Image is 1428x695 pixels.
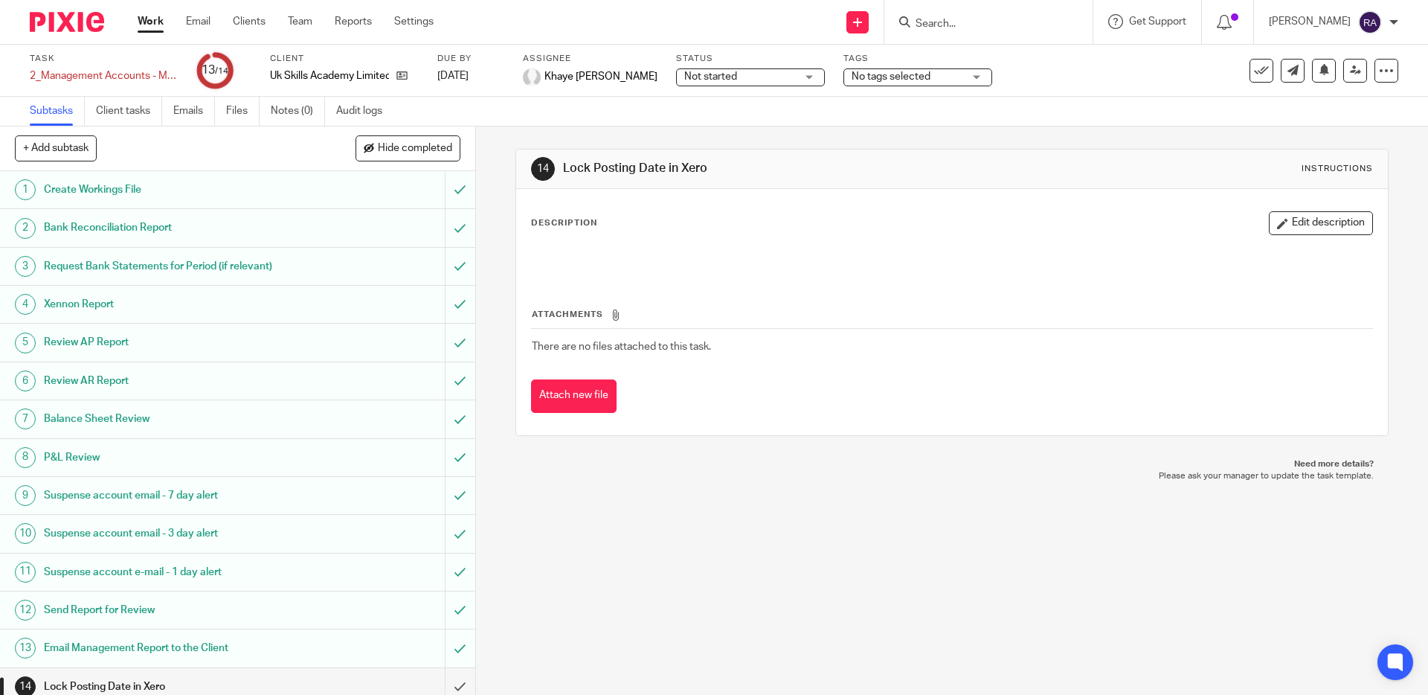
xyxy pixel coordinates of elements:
[15,485,36,506] div: 9
[15,600,36,621] div: 12
[15,179,36,200] div: 1
[30,97,85,126] a: Subtasks
[215,67,228,75] small: /14
[44,293,301,316] h1: Xennon Report
[15,371,36,391] div: 6
[44,561,301,583] h1: Suspense account e-mail - 1 day alert
[96,97,162,126] a: Client tasks
[44,179,301,201] h1: Create Workings File
[44,599,301,621] h1: Send Report for Review
[1269,14,1351,29] p: [PERSON_NAME]
[676,53,825,65] label: Status
[186,14,210,29] a: Email
[44,446,301,469] h1: P&L Review
[852,71,930,82] span: No tags selected
[288,14,312,29] a: Team
[44,637,301,659] h1: Email Management Report to the Client
[44,217,301,239] h1: Bank Reconciliation Report
[44,408,301,430] h1: Balance Sheet Review
[563,161,984,176] h1: Lock Posting Date in Xero
[532,310,603,318] span: Attachments
[1358,10,1382,34] img: svg%3E
[226,97,260,126] a: Files
[173,97,215,126] a: Emails
[378,143,452,155] span: Hide completed
[15,218,36,239] div: 2
[1129,16,1186,27] span: Get Support
[523,53,657,65] label: Assignee
[1302,163,1373,175] div: Instructions
[531,157,555,181] div: 14
[44,370,301,392] h1: Review AR Report
[437,71,469,81] span: [DATE]
[356,135,460,161] button: Hide completed
[15,638,36,659] div: 13
[271,97,325,126] a: Notes (0)
[843,53,992,65] label: Tags
[335,14,372,29] a: Reports
[138,14,164,29] a: Work
[15,256,36,277] div: 3
[530,458,1373,470] p: Need more details?
[15,409,36,429] div: 7
[684,71,737,82] span: Not started
[437,53,504,65] label: Due by
[270,68,389,83] p: Uk Skills Academy Limited
[44,331,301,353] h1: Review AP Report
[15,135,97,161] button: + Add subtask
[233,14,266,29] a: Clients
[270,53,419,65] label: Client
[44,522,301,545] h1: Suspense account email - 3 day alert
[44,484,301,507] h1: Suspense account email - 7 day alert
[531,217,597,229] p: Description
[44,255,301,278] h1: Request Bank Statements for Period (if relevant)
[30,53,178,65] label: Task
[532,342,711,352] span: There are no files attached to this task.
[15,333,36,353] div: 5
[914,18,1048,31] input: Search
[394,14,434,29] a: Settings
[15,523,36,544] div: 10
[202,62,228,79] div: 13
[531,379,617,413] button: Attach new file
[336,97,393,126] a: Audit logs
[30,12,104,32] img: Pixie
[15,447,36,468] div: 8
[30,68,178,83] div: 2_Management Accounts - Monthly - NEW - FWD
[1269,211,1373,235] button: Edit description
[523,68,541,86] img: Screenshot%202025-07-30%20at%207.39.43%E2%80%AFPM.png
[15,294,36,315] div: 4
[544,69,657,84] span: Khaye [PERSON_NAME]
[530,470,1373,482] p: Please ask your manager to update the task template.
[15,562,36,583] div: 11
